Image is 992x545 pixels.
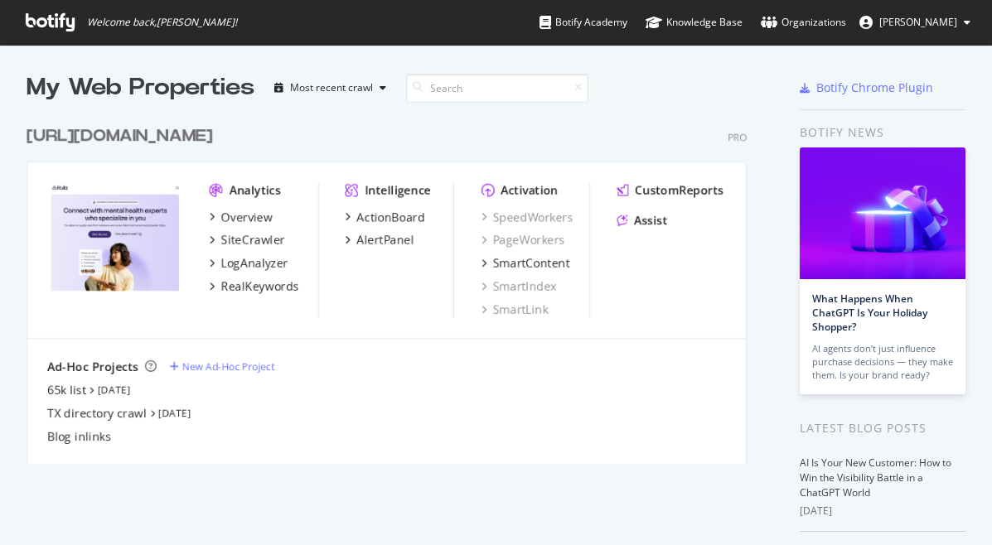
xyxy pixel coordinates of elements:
[812,342,953,382] div: AI agents don’t just influence purchase decisions — they make them. Is your brand ready?
[87,16,237,29] span: Welcome back, [PERSON_NAME] !
[210,278,299,295] a: RealKeywords
[634,212,667,229] div: Assist
[98,383,130,397] a: [DATE]
[540,14,627,31] div: Botify Academy
[635,182,723,199] div: CustomReports
[210,255,288,272] a: LogAnalyzer
[210,209,273,225] a: Overview
[617,212,667,229] a: Assist
[492,255,569,272] div: SmartContent
[800,123,965,142] div: Botify news
[170,359,274,374] a: New Ad-Hoc Project
[27,71,254,104] div: My Web Properties
[221,278,299,295] div: RealKeywords
[47,182,183,291] img: https://www.rula.com/
[47,382,86,398] a: 65k list
[221,209,273,225] div: Overview
[800,504,965,518] div: [DATE]
[182,359,274,374] div: New Ad-Hoc Project
[221,255,288,272] div: LogAnalyzer
[646,14,743,31] div: Knowledge Base
[481,278,556,295] a: SmartIndex
[481,301,548,318] a: SmartLink
[27,104,760,464] div: grid
[501,182,558,199] div: Activation
[617,182,723,199] a: CustomReports
[800,419,965,437] div: Latest Blog Posts
[357,232,414,248] div: AlertPanel
[365,182,431,199] div: Intelligence
[800,80,933,96] a: Botify Chrome Plugin
[47,359,138,375] div: Ad-Hoc Projects
[290,83,373,93] div: Most recent crawl
[357,209,425,225] div: ActionBoard
[47,405,147,422] a: TX directory crawl
[879,15,957,29] span: Nick Schurk
[816,80,933,96] div: Botify Chrome Plugin
[846,9,984,36] button: [PERSON_NAME]
[406,74,588,103] input: Search
[481,232,564,248] a: PageWorkers
[800,147,965,279] img: What Happens When ChatGPT Is Your Holiday Shopper?
[761,14,846,31] div: Organizations
[812,292,927,334] a: What Happens When ChatGPT Is Your Holiday Shopper?
[481,209,573,225] a: SpeedWorkers
[47,428,111,445] a: Blog inlinks
[346,232,414,248] a: AlertPanel
[27,124,213,148] div: [URL][DOMAIN_NAME]
[346,209,425,225] a: ActionBoard
[481,255,569,272] a: SmartContent
[27,124,220,148] a: [URL][DOMAIN_NAME]
[158,406,191,420] a: [DATE]
[210,232,285,248] a: SiteCrawler
[230,182,281,199] div: Analytics
[800,456,951,499] a: AI Is Your New Customer: How to Win the Visibility Battle in a ChatGPT World
[268,75,393,101] button: Most recent crawl
[728,130,747,144] div: Pro
[221,232,285,248] div: SiteCrawler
